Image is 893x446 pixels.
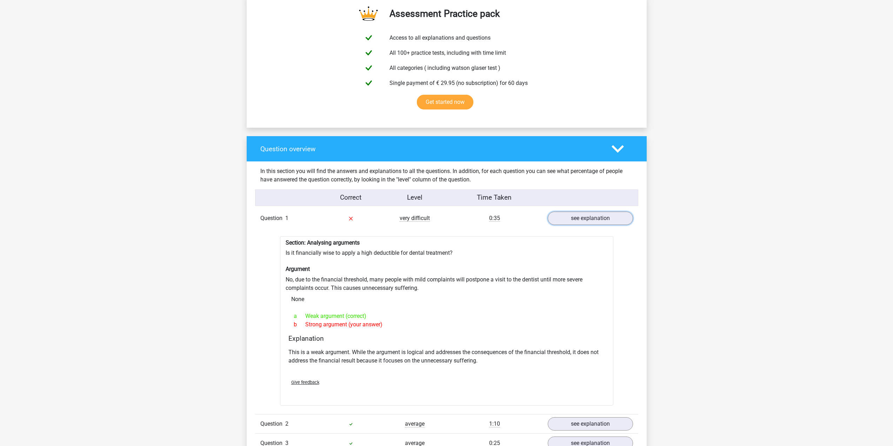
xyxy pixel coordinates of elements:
[260,420,285,428] span: Question
[286,239,608,246] h6: Section: Analysing arguments
[286,292,608,306] div: None
[280,236,613,406] div: Is it financially wise to apply a high deductible for dental treatment? No, due to the financial ...
[548,417,633,431] a: see explanation
[294,320,305,329] span: b
[489,215,500,222] span: 0:35
[489,420,500,427] span: 1:10
[260,214,285,222] span: Question
[400,215,430,222] span: very difficult
[446,193,542,203] div: Time Taken
[383,193,447,203] div: Level
[288,348,605,365] p: This is a weak argument. While the argument is logical and addresses the consequences of the fina...
[291,380,319,385] span: Give feedback
[288,320,605,329] div: Strong argument (your answer)
[285,420,288,427] span: 2
[294,312,305,320] span: a
[319,193,383,203] div: Correct
[260,145,601,153] h4: Question overview
[288,312,605,320] div: Weak argument (correct)
[288,334,605,342] h4: Explanation
[286,266,608,272] h6: Argument
[548,212,633,225] a: see explanation
[405,420,425,427] span: average
[285,215,288,221] span: 1
[417,95,473,109] a: Get started now
[255,167,638,184] div: In this section you will find the answers and explanations to all the questions. In addition, for...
